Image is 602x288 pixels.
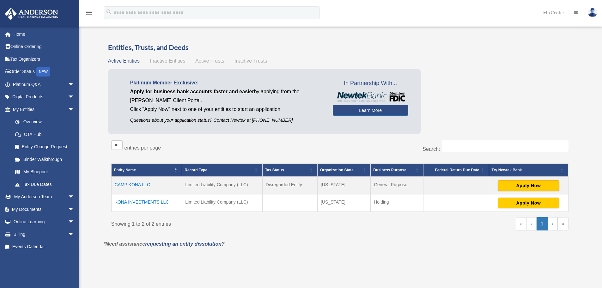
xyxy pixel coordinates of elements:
td: Holding [371,194,423,212]
td: CAMP KONA LLC [111,177,182,194]
a: My Anderson Teamarrow_drop_down [4,191,84,203]
a: My Documentsarrow_drop_down [4,203,84,216]
span: Organization State [320,168,354,172]
span: Inactive Trusts [234,58,267,64]
span: arrow_drop_down [68,103,81,116]
i: menu [85,9,93,16]
span: arrow_drop_down [68,228,81,241]
a: Digital Productsarrow_drop_down [4,91,84,103]
td: KONA INVESTMENTS LLC [111,194,182,212]
a: Tax Due Dates [9,178,81,191]
button: Apply Now [498,198,559,208]
td: [US_STATE] [317,194,370,212]
a: Next [548,217,557,230]
span: Active Trusts [195,58,224,64]
a: Billingarrow_drop_down [4,228,84,241]
a: 1 [537,217,548,230]
a: menu [85,11,93,16]
a: Order StatusNEW [4,65,84,78]
img: Anderson Advisors Platinum Portal [3,8,60,20]
img: NewtekBankLogoSM.png [336,92,405,102]
a: Overview [9,116,77,128]
img: User Pic [588,8,597,17]
a: Entity Change Request [9,141,81,153]
em: *Need assistance ? [104,241,225,247]
i: search [106,9,112,15]
a: My Entitiesarrow_drop_down [4,103,81,116]
span: Business Purpose [373,168,406,172]
th: Federal Return Due Date: Activate to sort [423,164,489,177]
span: arrow_drop_down [68,78,81,91]
span: arrow_drop_down [68,203,81,216]
th: Organization State: Activate to sort [317,164,370,177]
a: Previous [527,217,537,230]
button: Apply Now [498,180,559,191]
p: by applying from the [PERSON_NAME] Client Portal. [130,87,323,105]
span: arrow_drop_down [68,91,81,104]
span: Inactive Entities [150,58,185,64]
a: Last [557,217,569,230]
th: Tax Status: Activate to sort [262,164,317,177]
a: Platinum Q&Aarrow_drop_down [4,78,84,91]
a: Online Learningarrow_drop_down [4,216,84,228]
label: entries per page [125,145,161,150]
td: Limited Liability Company (LLC) [182,194,262,212]
span: Active Entities [108,58,140,64]
span: arrow_drop_down [68,216,81,229]
span: Entity Name [114,168,136,172]
div: NEW [36,67,50,77]
p: Platinum Member Exclusive: [130,78,323,87]
td: Limited Liability Company (LLC) [182,177,262,194]
span: In Partnership With... [333,78,408,89]
p: Questions about your application status? Contact Newtek at [PHONE_NUMBER] [130,116,323,124]
span: Apply for business bank accounts faster and easier [130,89,254,94]
p: Click "Apply Now" next to one of your entities to start an application. [130,105,323,114]
label: Search: [423,146,440,152]
span: Federal Return Due Date [435,168,479,172]
a: Online Ordering [4,40,84,53]
td: Disregarded Entity [262,177,317,194]
a: My Blueprint [9,166,81,178]
th: Try Newtek Bank : Activate to sort [489,164,568,177]
a: requesting an entity dissolution [145,241,222,247]
a: Binder Walkthrough [9,153,81,166]
span: Tax Status [265,168,284,172]
th: Record Type: Activate to sort [182,164,262,177]
th: Entity Name: Activate to invert sorting [111,164,182,177]
span: Record Type [185,168,207,172]
td: General Purpose [371,177,423,194]
a: Learn More [333,105,408,116]
a: Tax Organizers [4,53,84,65]
a: First [516,217,527,230]
a: Events Calendar [4,241,84,253]
th: Business Purpose: Activate to sort [371,164,423,177]
a: Home [4,28,84,40]
td: [US_STATE] [317,177,370,194]
div: Showing 1 to 2 of 2 entries [111,217,335,229]
h3: Entities, Trusts, and Deeds [108,43,572,52]
span: arrow_drop_down [68,191,81,204]
a: CTA Hub [9,128,81,141]
div: Try Newtek Bank [492,166,559,174]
